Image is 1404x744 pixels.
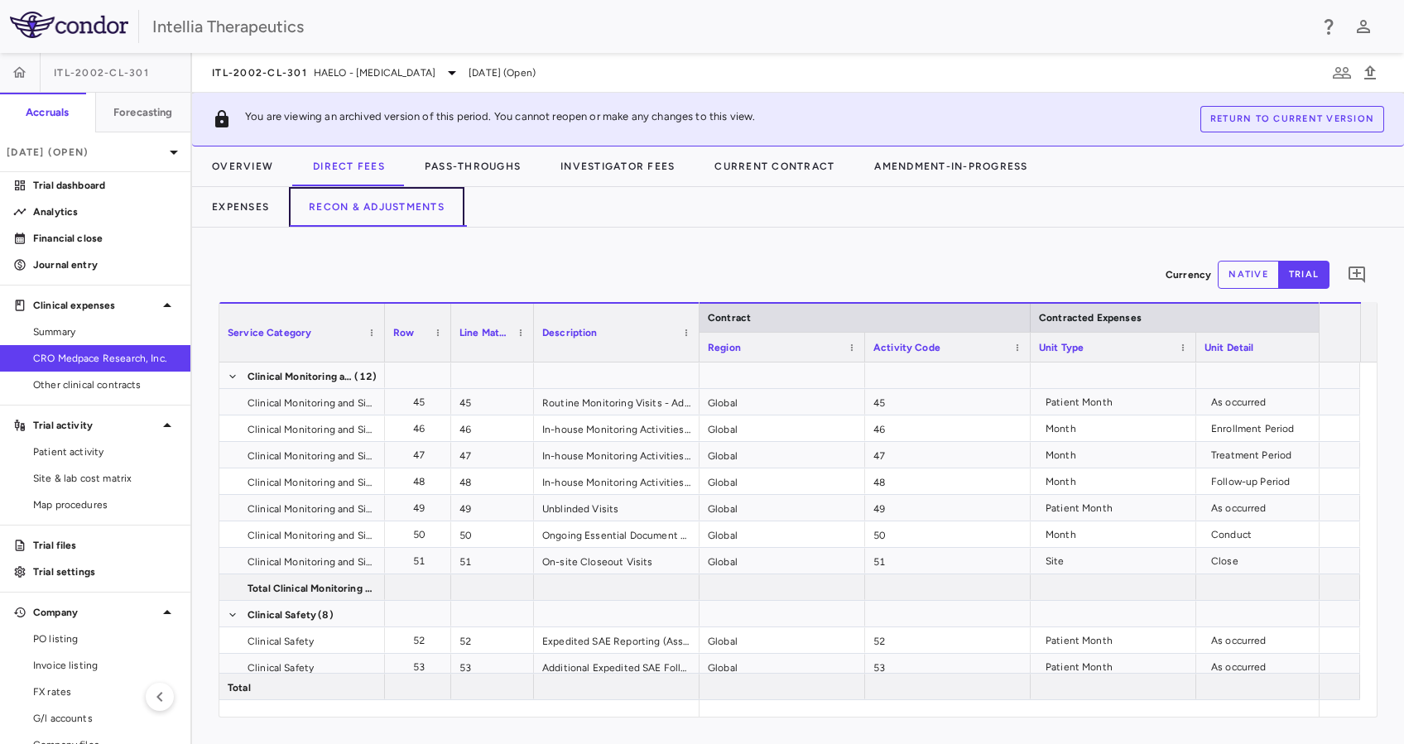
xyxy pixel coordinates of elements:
[700,521,865,547] div: Global
[534,521,700,547] div: Ongoing Essential Document Collection
[26,105,69,120] h6: Accruals
[1343,261,1371,289] button: Add comment
[314,65,435,80] span: HAELO - [MEDICAL_DATA]
[248,549,375,575] span: Clinical Monitoring and Site Management
[1211,389,1354,415] div: As occurred
[33,711,177,726] span: G/l accounts
[318,602,333,628] span: (8)
[192,146,293,186] button: Overview
[33,497,177,512] span: Map procedures
[451,442,534,468] div: 47
[542,327,598,338] span: Description
[451,415,534,441] div: 46
[248,469,375,496] span: Clinical Monitoring and Site Management
[248,390,375,416] span: Clinical Monitoring and Site Management
[33,351,177,366] span: CRO Medpace Research, Inc.
[1200,106,1384,132] button: Return to current version
[708,312,751,324] span: Contract
[33,605,157,620] p: Company
[1046,521,1188,548] div: Month
[1211,654,1354,680] div: As occurred
[451,389,534,415] div: 45
[1211,468,1354,495] div: Follow-up Period
[33,444,177,459] span: Patient activity
[400,389,443,415] div: 45
[248,575,375,602] span: Total Clinical Monitoring and Site Management
[400,468,443,495] div: 48
[354,363,377,390] span: (12)
[1039,312,1142,324] span: Contracted Expenses
[1211,548,1354,574] div: Close
[451,654,534,679] div: 53
[1278,261,1329,289] button: trial
[33,418,157,433] p: Trial activity
[33,631,177,646] span: PO listing
[1046,627,1188,654] div: Patient Month
[400,548,443,574] div: 51
[708,342,741,353] span: Region
[451,521,534,547] div: 50
[400,495,443,521] div: 49
[33,377,177,392] span: Other clinical contracts
[405,146,541,186] button: Pass-Throughs
[248,522,375,549] span: Clinical Monitoring and Site Management
[700,468,865,494] div: Global
[451,627,534,653] div: 52
[1211,521,1354,548] div: Conduct
[393,327,414,338] span: Row
[865,468,1031,494] div: 48
[1046,468,1188,495] div: Month
[1211,495,1354,521] div: As occurred
[534,468,700,494] div: In-house Monitoring Activities - Follow-up Interval
[400,627,443,654] div: 52
[289,187,464,227] button: Recon & Adjustments
[865,389,1031,415] div: 45
[33,538,177,553] p: Trial files
[534,627,700,653] div: Expedited SAE Reporting (Assumes one initial and two follow-up reports)
[7,145,164,160] p: [DATE] (Open)
[192,187,289,227] button: Expenses
[293,146,405,186] button: Direct Fees
[400,521,443,548] div: 50
[33,324,177,339] span: Summary
[248,363,353,390] span: Clinical Monitoring and Site Management
[400,654,443,680] div: 53
[54,66,149,79] span: ITL-2002-CL-301
[1204,342,1254,353] span: Unit Detail
[33,564,177,579] p: Trial settings
[400,415,443,442] div: 46
[700,389,865,415] div: Global
[1039,342,1084,353] span: Unit Type
[534,442,700,468] div: In-house Monitoring Activities - Treatment Interval (LPFV-LPLV)
[228,674,251,701] span: Total
[865,654,1031,679] div: 53
[1046,415,1188,442] div: Month
[33,257,177,272] p: Journal entry
[700,495,865,521] div: Global
[1046,495,1188,521] div: Patient Month
[865,415,1031,441] div: 46
[700,442,865,468] div: Global
[865,548,1031,574] div: 51
[865,627,1031,653] div: 52
[33,231,177,246] p: Financial close
[1166,267,1211,282] p: Currency
[113,105,173,120] h6: Forecasting
[33,298,157,313] p: Clinical expenses
[248,416,375,443] span: Clinical Monitoring and Site Management
[451,548,534,574] div: 51
[10,12,128,38] img: logo-full-SnFGN8VE.png
[245,109,755,129] p: You are viewing an archived version of this period. You cannot reopen or make any changes to this...
[33,471,177,486] span: Site & lab cost matrix
[33,658,177,673] span: Invoice listing
[695,146,854,186] button: Current Contract
[248,628,314,655] span: Clinical Safety
[1211,627,1354,654] div: As occurred
[228,327,311,338] span: Service Category
[152,14,1308,39] div: Intellia Therapeutics
[212,66,307,79] span: ITL-2002-CL-301
[1046,389,1188,415] div: Patient Month
[1211,415,1354,442] div: Enrollment Period
[248,443,375,469] span: Clinical Monitoring and Site Management
[873,342,940,353] span: Activity Code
